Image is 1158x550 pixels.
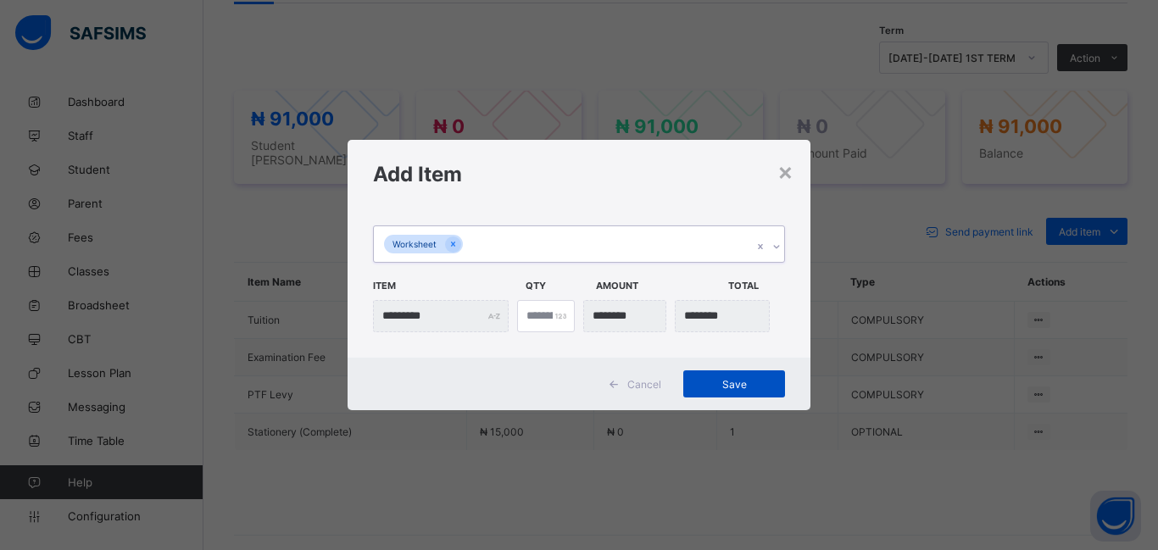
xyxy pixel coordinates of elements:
h1: Add Item [373,162,785,186]
span: Cancel [627,378,661,391]
span: Item [373,271,517,300]
span: Total [728,271,790,300]
div: × [777,157,793,186]
span: Qty [526,271,587,300]
span: Save [696,378,772,391]
div: Worksheet [384,235,445,254]
span: Amount [596,271,720,300]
